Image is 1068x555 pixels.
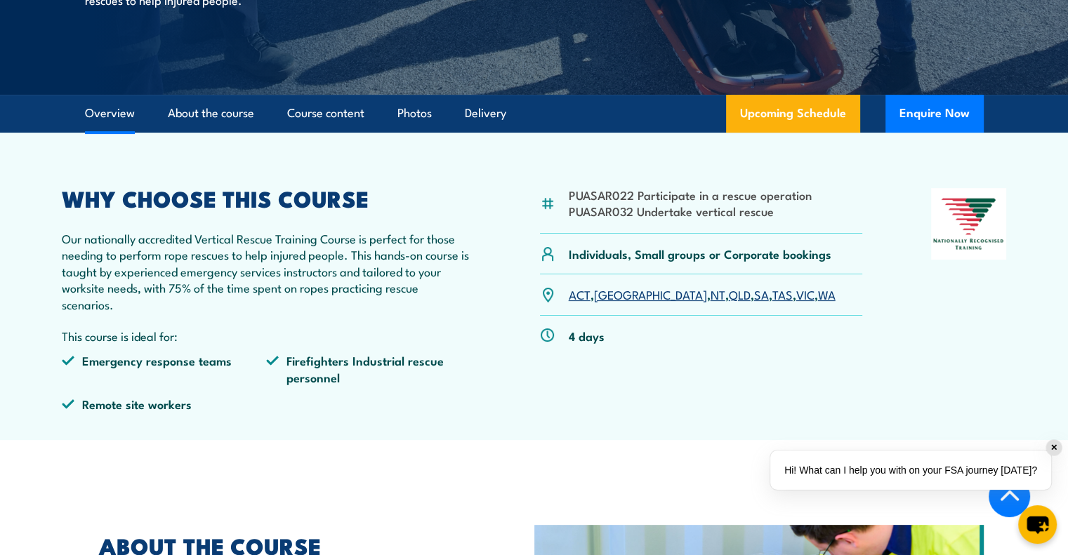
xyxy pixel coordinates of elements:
[62,188,472,208] h2: WHY CHOOSE THIS COURSE
[818,286,836,302] a: WA
[726,95,860,133] a: Upcoming Schedule
[569,286,836,302] p: , , , , , , ,
[569,203,812,219] li: PUASAR032 Undertake vertical rescue
[729,286,751,302] a: QLD
[397,95,432,132] a: Photos
[770,450,1051,490] div: Hi! What can I help you with on your FSA journey [DATE]?
[99,535,470,555] h2: ABOUT THE COURSE
[711,286,725,302] a: NT
[569,246,831,262] p: Individuals, Small groups or Corporate bookings
[266,352,471,385] li: Firefighters Industrial rescue personnel
[569,286,591,302] a: ACT
[85,95,135,132] a: Overview
[594,286,707,302] a: [GEOGRAPHIC_DATA]
[772,286,793,302] a: TAS
[465,95,506,132] a: Delivery
[1046,440,1062,455] div: ✕
[796,286,815,302] a: VIC
[754,286,769,302] a: SA
[62,230,472,312] p: Our nationally accredited Vertical Rescue Training Course is perfect for those needing to perform...
[62,328,472,344] p: This course is ideal for:
[287,95,364,132] a: Course content
[62,396,267,412] li: Remote site workers
[931,188,1007,260] img: Nationally Recognised Training logo.
[569,187,812,203] li: PUASAR022 Participate in a rescue operation
[168,95,254,132] a: About the course
[569,328,605,344] p: 4 days
[1018,505,1057,544] button: chat-button
[62,352,267,385] li: Emergency response teams
[885,95,984,133] button: Enquire Now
